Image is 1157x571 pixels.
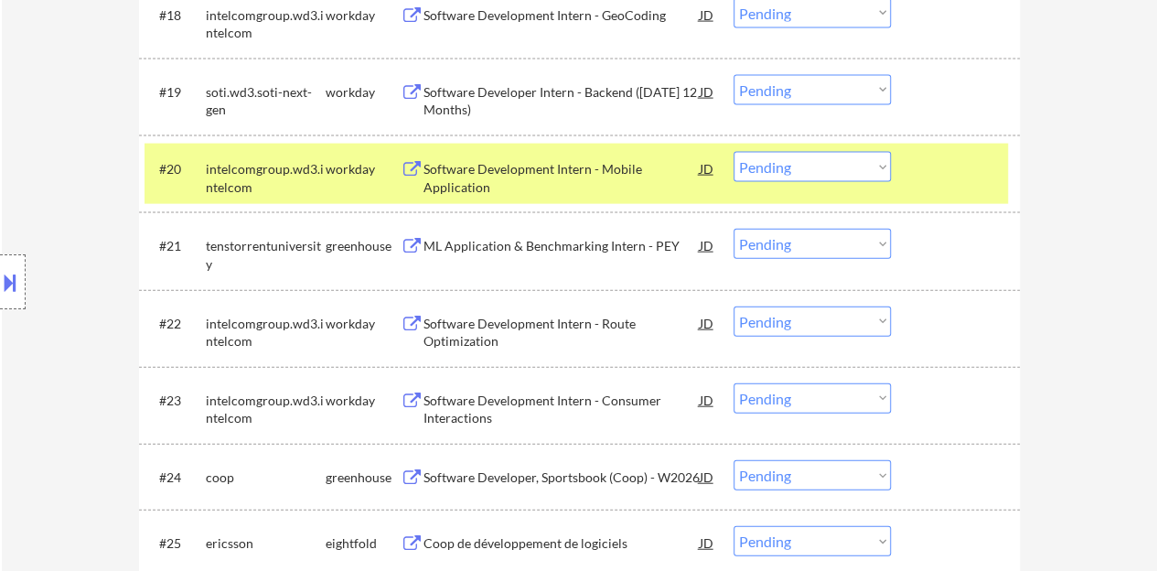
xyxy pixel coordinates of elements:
[206,469,326,487] div: coop
[159,83,191,102] div: #19
[423,315,700,350] div: Software Development Intern - Route Optimization
[326,160,401,178] div: workday
[698,229,716,262] div: JD
[326,392,401,410] div: workday
[206,83,326,119] div: soti.wd3.soti-next-gen
[423,160,700,196] div: Software Development Intern - Mobile Application
[159,6,191,25] div: #18
[423,534,700,553] div: Coop de développement de logiciels
[326,534,401,553] div: eightfold
[698,152,716,185] div: JD
[698,75,716,108] div: JD
[326,315,401,333] div: workday
[698,383,716,416] div: JD
[423,237,700,255] div: ML Application & Benchmarking Intern - PEY
[326,83,401,102] div: workday
[423,6,700,25] div: Software Development Intern - GeoCoding
[159,534,191,553] div: #25
[326,6,401,25] div: workday
[326,469,401,487] div: greenhouse
[698,526,716,559] div: JD
[159,469,191,487] div: #24
[698,460,716,493] div: JD
[423,392,700,427] div: Software Development Intern - Consumer Interactions
[206,534,326,553] div: ericsson
[423,83,700,119] div: Software Developer Intern - Backend ([DATE] 12 Months)
[326,237,401,255] div: greenhouse
[206,6,326,42] div: intelcomgroup.wd3.intelcom
[423,469,700,487] div: Software Developer, Sportsbook (Coop) - W2026
[698,307,716,339] div: JD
